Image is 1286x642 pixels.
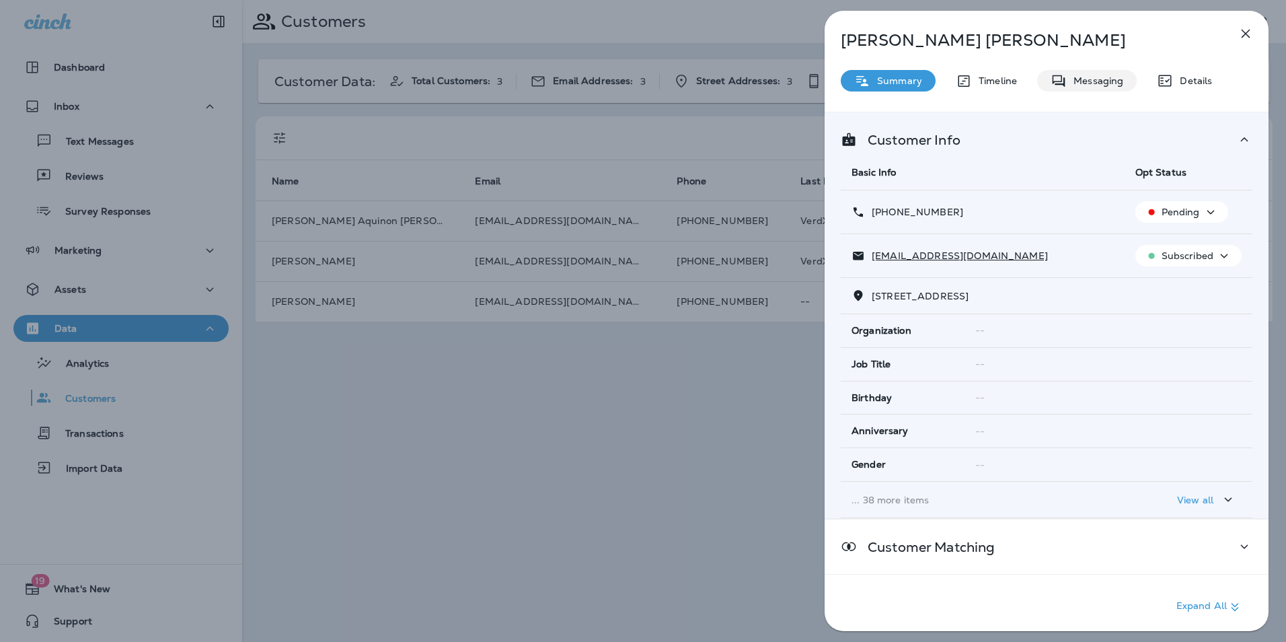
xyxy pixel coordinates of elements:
[852,325,911,336] span: Organization
[852,166,896,178] span: Basic Info
[1171,595,1248,619] button: Expand All
[1176,599,1243,615] p: Expand All
[852,359,891,370] span: Job Title
[1173,75,1212,86] p: Details
[1067,75,1123,86] p: Messaging
[865,207,963,217] p: [PHONE_NUMBER]
[975,459,985,471] span: --
[1135,166,1186,178] span: Opt Status
[852,459,886,470] span: Gender
[857,135,960,145] p: Customer Info
[865,250,1048,261] p: [EMAIL_ADDRESS][DOMAIN_NAME]
[1162,250,1213,261] p: Subscribed
[975,392,985,404] span: --
[975,358,985,370] span: --
[852,425,909,437] span: Anniversary
[1135,245,1242,266] button: Subscribed
[1135,201,1228,223] button: Pending
[972,75,1017,86] p: Timeline
[852,495,1114,505] p: ... 38 more items
[841,31,1208,50] p: [PERSON_NAME] [PERSON_NAME]
[1162,207,1200,217] p: Pending
[1172,487,1242,512] button: View all
[975,324,985,336] span: --
[857,542,995,552] p: Customer Matching
[1177,495,1213,505] p: View all
[852,392,892,404] span: Birthday
[975,425,985,437] span: --
[870,75,922,86] p: Summary
[872,290,969,302] span: [STREET_ADDRESS]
